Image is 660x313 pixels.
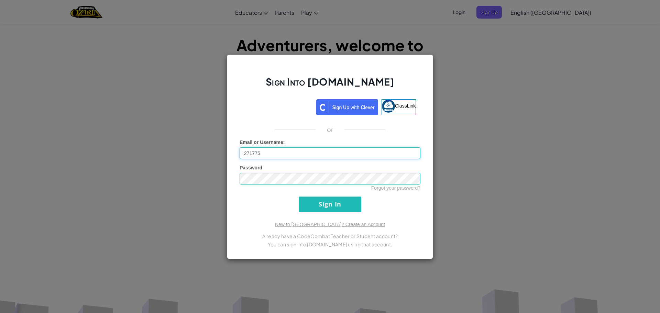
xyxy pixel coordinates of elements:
img: clever_sso_button@2x.png [316,99,378,115]
input: Sign In [299,197,361,212]
p: You can sign into [DOMAIN_NAME] using that account. [240,240,420,248]
h2: Sign Into [DOMAIN_NAME] [240,75,420,95]
a: New to [GEOGRAPHIC_DATA]? Create an Account [275,222,385,227]
span: ClassLink [395,103,416,108]
p: Already have a CodeCombat Teacher or Student account? [240,232,420,240]
img: classlink-logo-small.png [382,100,395,113]
label: : [240,139,285,146]
p: or [327,125,333,134]
iframe: Sign in with Google Button [241,99,316,114]
span: Password [240,165,262,170]
span: Email or Username [240,139,283,145]
a: Forgot your password? [371,185,420,191]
